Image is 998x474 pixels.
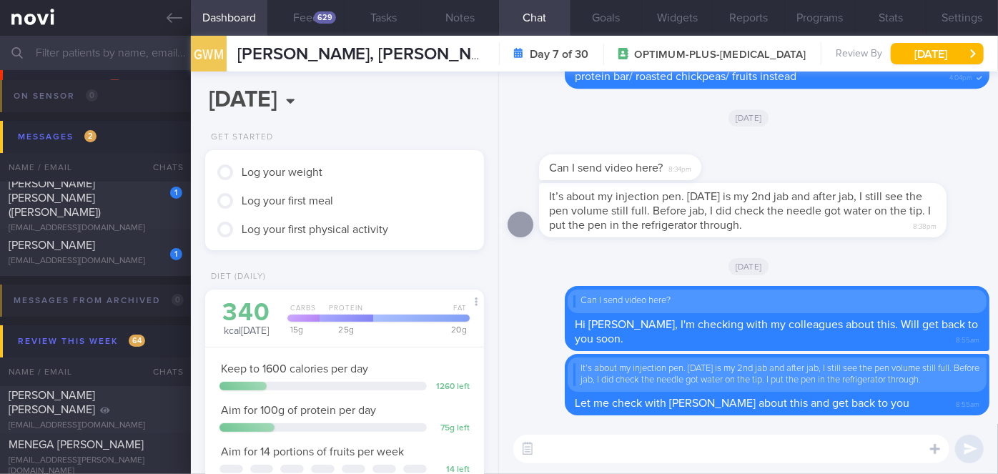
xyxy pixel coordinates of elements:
div: Messages from Archived [10,291,187,310]
div: Review this week [14,332,149,351]
div: kcal [DATE] [219,300,273,338]
span: [DATE] [728,258,769,275]
button: [DATE] [891,43,984,64]
div: 15 g [283,325,320,334]
div: Chats [134,357,191,386]
span: 4:04pm [949,69,972,83]
span: 8:55am [956,396,979,410]
div: 1 [170,187,182,199]
span: 0 [172,294,184,306]
div: 75 g left [434,423,470,434]
span: OPTIMUM-PLUS-[MEDICAL_DATA] [635,48,806,62]
div: GWM [187,27,230,82]
div: On sensor [10,87,102,106]
span: It’s about my injection pen. [DATE] is my 2nd jab and after jab, I still see the pen volume still... [549,191,931,231]
span: Aim for 100g of protein per day [221,405,376,416]
div: 20 g [369,325,470,334]
div: Diet (Daily) [205,272,266,282]
span: Let me check with [PERSON_NAME] about this and get back to you [575,398,909,409]
strong: Day 7 of 30 [530,47,589,61]
span: Review By [836,48,882,61]
span: 64 [129,335,145,347]
div: [EMAIL_ADDRESS][DOMAIN_NAME] [9,256,182,267]
span: MENEGA [PERSON_NAME] [9,439,144,450]
div: 1 [170,248,182,260]
span: Aim for 14 portions of fruits per week [221,446,404,458]
span: Keep to 1600 calories per day [221,363,368,375]
div: 629 [314,11,336,24]
div: Chats [134,153,191,182]
div: [EMAIL_ADDRESS][DOMAIN_NAME] [9,223,182,234]
span: 0 [86,89,98,102]
span: Hi [PERSON_NAME], I'm checking with my colleagues about this. Will get back to you soon. [575,319,978,345]
span: 8:38pm [913,218,937,232]
div: Messages [14,127,100,147]
div: 340 [219,300,273,325]
span: 2 [84,130,97,142]
div: Get Started [205,132,273,143]
span: [PERSON_NAME] [PERSON_NAME] ([PERSON_NAME]) [9,178,101,218]
div: [EMAIL_ADDRESS][DOMAIN_NAME] [9,420,182,431]
div: Protein [315,304,373,322]
span: Can I send video here? [549,162,663,174]
div: 1260 left [434,382,470,392]
span: [PERSON_NAME] [PERSON_NAME] [9,390,95,415]
div: It’s about my injection pen. [DATE] is my 2nd jab and after jab, I still see the pen volume still... [573,363,981,387]
div: Fat [369,304,470,322]
span: 8:34pm [668,161,691,174]
div: Carbs [283,304,320,322]
span: [PERSON_NAME] [9,240,95,251]
div: Can I send video here? [573,295,981,307]
span: [DATE] [728,109,769,127]
div: 25 g [315,325,373,334]
span: 8:55am [956,332,979,345]
span: [PERSON_NAME], [PERSON_NAME] [237,46,512,63]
